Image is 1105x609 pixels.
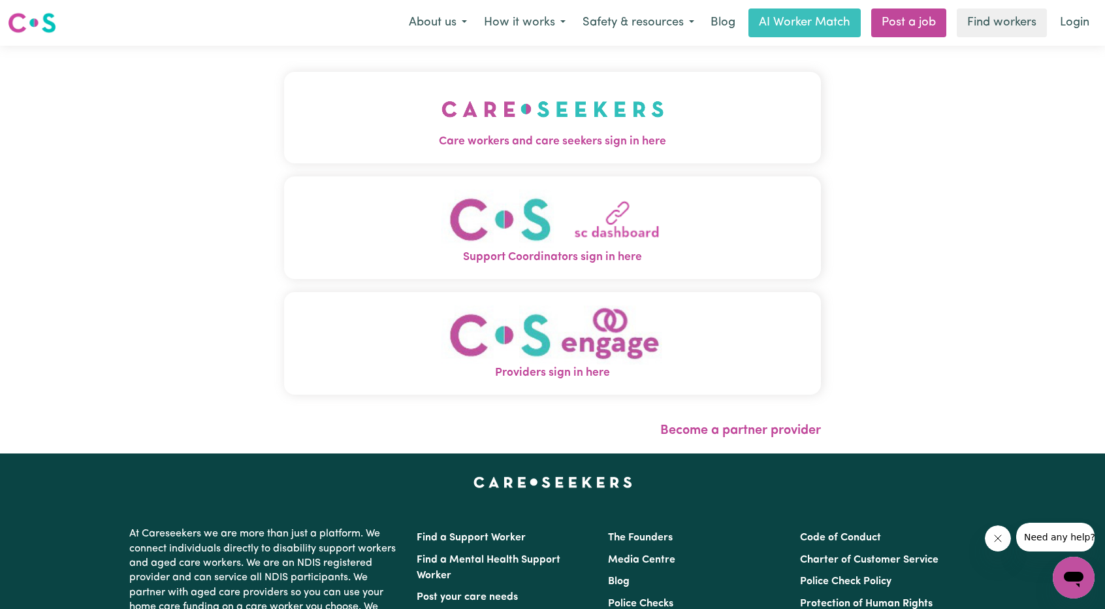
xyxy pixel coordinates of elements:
[1016,523,1095,551] iframe: Message from company
[800,555,938,565] a: Charter of Customer Service
[957,8,1047,37] a: Find workers
[284,176,821,279] button: Support Coordinators sign in here
[608,599,673,609] a: Police Checks
[574,9,703,37] button: Safety & resources
[8,9,79,20] span: Need any help?
[608,576,630,587] a: Blog
[660,424,821,437] a: Become a partner provider
[985,525,1011,551] iframe: Close message
[284,72,821,163] button: Care workers and care seekers sign in here
[284,249,821,266] span: Support Coordinators sign in here
[8,8,56,38] a: Careseekers logo
[871,8,946,37] a: Post a job
[475,9,574,37] button: How it works
[473,477,632,487] a: Careseekers home page
[748,8,861,37] a: AI Worker Match
[703,8,743,37] a: Blog
[1053,557,1095,599] iframe: Button to launch messaging window
[417,533,526,543] a: Find a Support Worker
[400,9,475,37] button: About us
[284,292,821,395] button: Providers sign in here
[608,555,675,565] a: Media Centre
[284,133,821,150] span: Care workers and care seekers sign in here
[800,599,933,609] a: Protection of Human Rights
[800,576,891,587] a: Police Check Policy
[800,533,881,543] a: Code of Conduct
[8,11,56,35] img: Careseekers logo
[284,365,821,382] span: Providers sign in here
[417,555,560,581] a: Find a Mental Health Support Worker
[1052,8,1097,37] a: Login
[417,592,518,602] a: Post your care needs
[608,533,673,543] a: The Founders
